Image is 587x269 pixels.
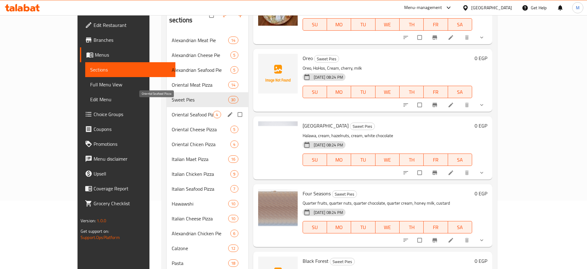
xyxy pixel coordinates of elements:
[81,233,120,241] a: Support.OpsPlatform
[479,237,485,243] svg: Show Choices
[95,51,170,59] span: Menus
[402,223,421,232] span: TH
[448,237,455,243] a: Edit menu item
[228,200,238,207] div: items
[426,155,445,164] span: FR
[448,154,472,166] button: SA
[172,170,230,178] span: Italian Chicken Pizza
[399,98,414,112] button: sort-choices
[80,122,175,137] a: Coupons
[167,211,248,226] div: Italian Cheese Pizza10
[229,82,238,88] span: 14
[94,21,170,29] span: Edit Restaurant
[426,223,445,232] span: FR
[402,88,421,97] span: TH
[332,190,357,198] div: Sweet Pies
[327,86,351,98] button: MO
[167,137,248,152] div: Oriental Chicen Pizza4
[375,154,400,166] button: WE
[329,223,349,232] span: MO
[451,155,470,164] span: SA
[167,92,248,107] div: Sweet Pies30
[167,226,248,241] div: Alexandrian Chicken Pie6
[228,81,238,89] div: items
[169,6,209,25] h2: Menu sections
[228,259,238,267] div: items
[475,233,490,247] button: show more
[375,18,400,31] button: WE
[424,18,448,31] button: FR
[213,111,221,118] div: items
[303,189,331,198] span: Four Seasons
[378,223,397,232] span: WE
[399,31,414,44] button: sort-choices
[303,199,472,207] p: Quarter fruits, quarter nuts, quarter chocolate, quarter cream, honey milk, custard
[305,20,325,29] span: SU
[172,81,228,89] span: Oriental Meat Pizza
[231,141,238,147] span: 4
[172,230,230,237] div: Alexandrian Chicken Pie
[378,155,397,164] span: WE
[172,37,228,44] span: Alexandrian Meat Pie
[311,210,346,215] span: [DATE] 08:24 PM
[303,154,327,166] button: SU
[329,20,349,29] span: MO
[172,200,228,207] span: Hawawshi
[428,98,443,112] button: Branch-specific-item
[475,31,490,44] button: show more
[375,86,400,98] button: WE
[94,185,170,192] span: Coverage Report
[94,170,170,177] span: Upsell
[80,33,175,47] a: Branches
[94,200,170,207] span: Grocery Checklist
[228,215,238,222] div: items
[428,31,443,44] button: Branch-specific-item
[172,126,230,133] span: Oriental Cheese Pizza
[80,196,175,211] a: Grocery Checklist
[424,86,448,98] button: FR
[479,34,485,41] svg: Show Choices
[231,127,238,132] span: 5
[231,67,238,73] span: 5
[258,189,298,229] img: Four Seasons
[172,185,230,193] span: Italian Seafood Pizza
[426,88,445,97] span: FR
[167,77,248,92] div: Oriental Meat Pizza14
[172,66,230,74] span: Alexandrian Seafood Pie
[229,201,238,207] span: 10
[229,245,238,251] span: 12
[576,4,580,11] span: M
[80,166,175,181] a: Upsell
[172,141,230,148] div: Oriental Chicen Pizza
[451,20,470,29] span: SA
[332,191,357,198] span: Sweet Pies
[351,86,375,98] button: TU
[451,223,470,232] span: SA
[172,155,228,163] div: Italian Maet Pizza
[475,166,490,180] button: show more
[314,55,339,63] div: Sweet Pies
[448,102,455,108] a: Edit menu item
[303,64,472,72] p: Oreo, HoHos, Cream, cherry, milk
[479,170,485,176] svg: Show Choices
[329,155,349,164] span: MO
[327,154,351,166] button: MO
[167,63,248,77] div: Alexandrian Seafood Pie5
[167,122,248,137] div: Oriental Cheese Pizza5
[448,86,472,98] button: SA
[354,88,373,97] span: TU
[80,18,175,33] a: Edit Restaurant
[229,97,238,103] span: 30
[94,155,170,163] span: Menu disclaimer
[475,121,487,130] h6: 0 EGP
[172,215,228,222] span: Italian Cheese Pizza
[172,51,230,59] span: Alexandrian Cheese Pie
[329,88,349,97] span: MO
[172,245,228,252] span: Calzone
[351,154,375,166] button: TU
